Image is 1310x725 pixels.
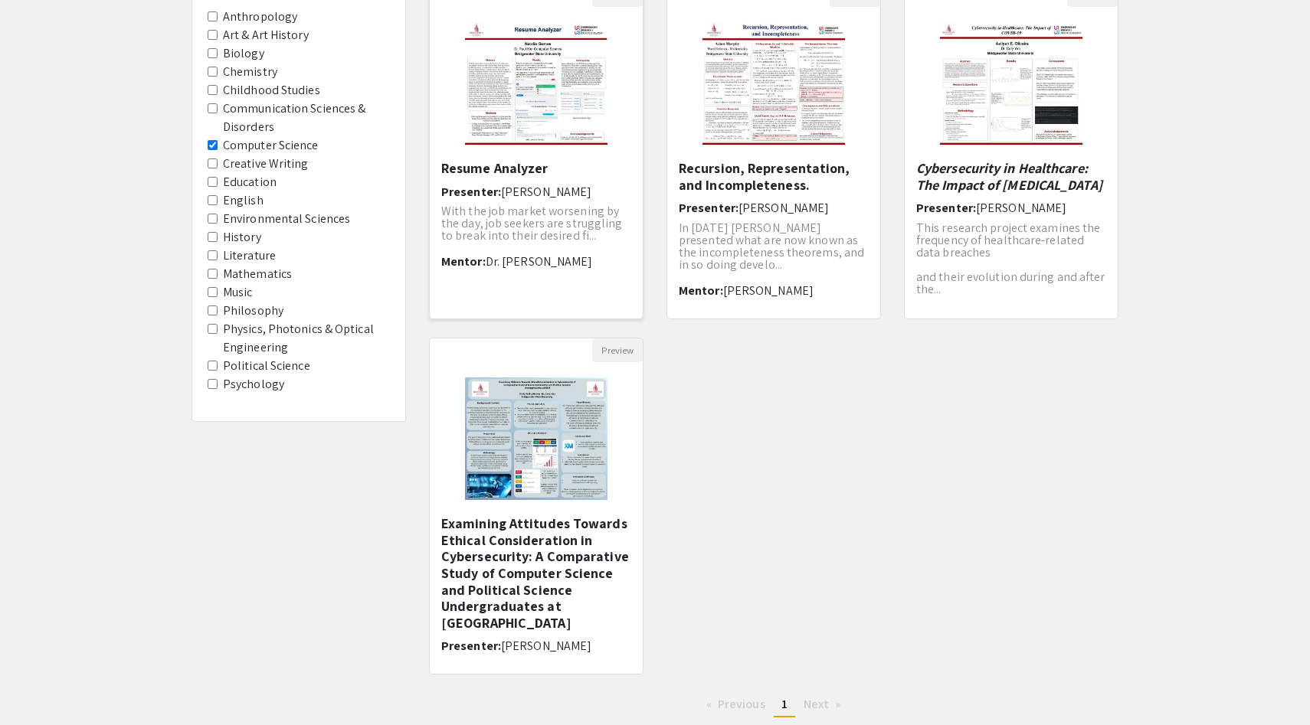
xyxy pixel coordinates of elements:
label: Chemistry [223,63,277,81]
label: Environmental Sciences [223,210,350,228]
span: Previous [718,696,765,712]
span: Next [804,696,829,712]
label: Psychology [223,375,284,394]
div: Open Presentation <p><span style="background-color: transparent; color: rgb(0, 0, 0);">Examining ... [429,338,644,674]
label: English [223,191,264,210]
iframe: Chat [11,656,65,714]
label: Art & Art History [223,26,309,44]
span: 1 [781,696,788,712]
label: Political Science [223,357,310,375]
span: [PERSON_NAME] [723,282,814,299]
label: Philosophy [223,302,283,320]
h6: Presenter: [679,201,869,215]
h6: Presenter: [441,185,631,199]
span: With the job market worsening by the day, job seekers are struggling to break into their desired ... [441,203,623,243]
p: In [DATE] [PERSON_NAME] presented what are now known as the incompleteness theorems, and in so do... [679,222,869,271]
label: Anthropology [223,8,297,26]
label: Music [223,283,253,302]
span: [PERSON_NAME] [961,307,1051,323]
label: Computer Science [223,136,319,155]
p: This research project examines the frequency of healthcare-related data breaches [916,222,1106,259]
label: History [223,228,261,247]
em: Cybersecurity in Healthcare: The Impact of [MEDICAL_DATA] [916,159,1102,194]
p: and their evolution during and after the... [916,271,1106,296]
span: Mentor: [441,253,486,269]
label: Biology [223,44,264,63]
h5: Examining Attitudes Towards Ethical Consideration in Cybersecurity: A Comparative Study of Comput... [441,515,631,631]
label: Physics, Photonics & Optical Engineering [223,320,390,357]
h6: Presenter: [916,201,1106,215]
span: [PERSON_NAME] [501,184,591,200]
button: Preview [592,338,643,362]
img: <p>Recursion, Representation, and Incompleteness.</p> [687,7,861,160]
h6: Presenter: [441,638,631,653]
ul: Pagination [429,693,1118,717]
span: [PERSON_NAME] [739,200,829,216]
span: Dr. [PERSON_NAME] [486,253,593,269]
span: [PERSON_NAME] [501,638,591,654]
label: Communication Sciences & Disorders [223,100,390,136]
label: Education [223,173,277,191]
label: Childhood Studies [223,81,320,100]
img: <p><strong><em>Cybersecurity in Healthcare: The Impact of COVID-19</em></strong></p> [925,7,1099,160]
img: <p>Resume Analyzer</p> [450,7,624,160]
img: <p><span style="background-color: transparent; color: rgb(0, 0, 0);">Examining Attitudes Towards ... [450,362,624,515]
span: Mentor: [679,282,723,299]
label: Mathematics [223,265,292,283]
label: Literature [223,247,276,265]
label: Creative Writing [223,155,309,173]
span: Mentor: [916,307,961,323]
h5: Resume Analyzer [441,160,631,177]
h5: Recursion, Representation, and Incompleteness. [679,160,869,193]
span: [PERSON_NAME] [976,200,1066,216]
